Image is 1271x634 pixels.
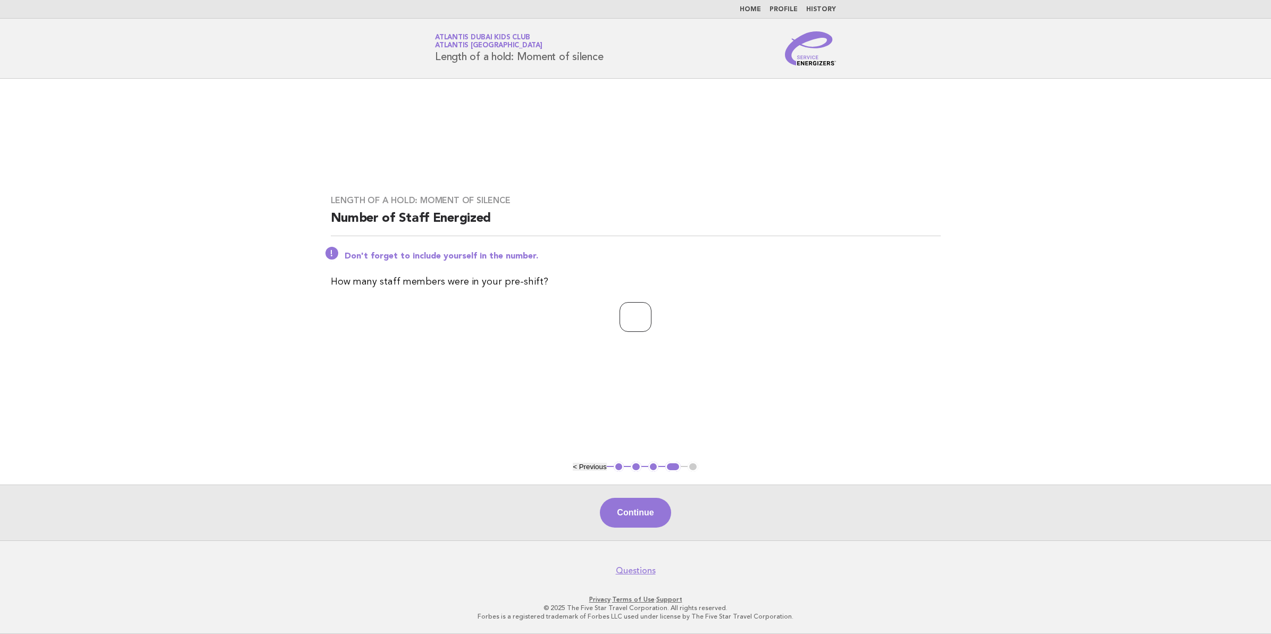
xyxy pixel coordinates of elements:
[331,195,941,206] h3: Length of a hold: Moment of silence
[614,462,624,472] button: 1
[589,596,611,603] a: Privacy
[573,463,606,471] button: < Previous
[785,31,836,65] img: Service Energizers
[310,595,961,604] p: · ·
[770,6,798,13] a: Profile
[612,596,655,603] a: Terms of Use
[310,604,961,612] p: © 2025 The Five Star Travel Corporation. All rights reserved.
[631,462,641,472] button: 2
[331,274,941,289] p: How many staff members were in your pre-shift?
[345,251,941,262] p: Don't forget to include yourself in the number.
[310,612,961,621] p: Forbes is a registered trademark of Forbes LLC used under license by The Five Star Travel Corpora...
[600,498,671,528] button: Continue
[656,596,682,603] a: Support
[616,565,656,576] a: Questions
[331,210,941,236] h2: Number of Staff Energized
[740,6,761,13] a: Home
[648,462,659,472] button: 3
[435,34,542,49] a: Atlantis Dubai Kids ClubAtlantis [GEOGRAPHIC_DATA]
[435,35,603,62] h1: Length of a hold: Moment of silence
[665,462,681,472] button: 4
[435,43,542,49] span: Atlantis [GEOGRAPHIC_DATA]
[806,6,836,13] a: History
